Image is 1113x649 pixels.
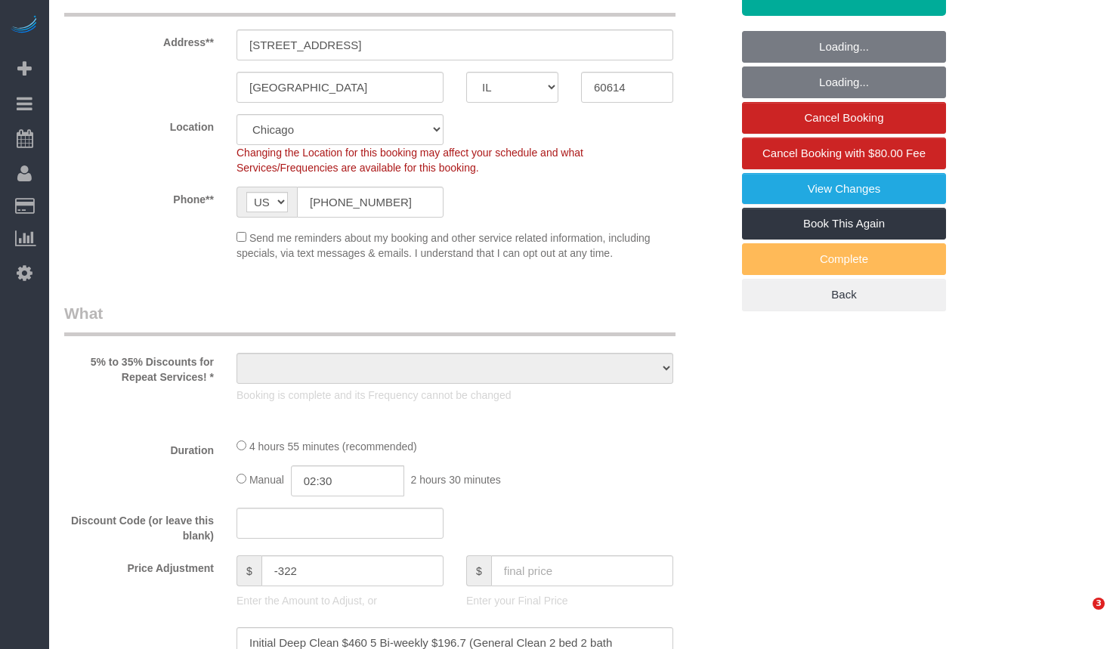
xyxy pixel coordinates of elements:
[1093,598,1105,610] span: 3
[491,555,673,586] input: final price
[762,147,926,159] span: Cancel Booking with $80.00 Fee
[466,593,673,608] p: Enter your Final Price
[64,302,676,336] legend: What
[53,508,225,543] label: Discount Code (or leave this blank)
[53,555,225,576] label: Price Adjustment
[53,114,225,134] label: Location
[742,279,946,311] a: Back
[53,349,225,385] label: 5% to 35% Discounts for Repeat Services! *
[742,173,946,205] a: View Changes
[53,437,225,458] label: Duration
[742,208,946,240] a: Book This Again
[9,15,39,36] img: Automaid Logo
[237,388,673,403] p: Booking is complete and its Frequency cannot be changed
[237,232,651,259] span: Send me reminders about my booking and other service related information, including specials, via...
[237,593,444,608] p: Enter the Amount to Adjust, or
[581,72,673,103] input: Zip Code**
[742,102,946,134] a: Cancel Booking
[411,474,501,486] span: 2 hours 30 minutes
[1062,598,1098,634] iframe: Intercom live chat
[742,138,946,169] a: Cancel Booking with $80.00 Fee
[237,147,583,174] span: Changing the Location for this booking may affect your schedule and what Services/Frequencies are...
[249,474,284,486] span: Manual
[249,440,417,453] span: 4 hours 55 minutes (recommended)
[466,555,491,586] span: $
[237,555,261,586] span: $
